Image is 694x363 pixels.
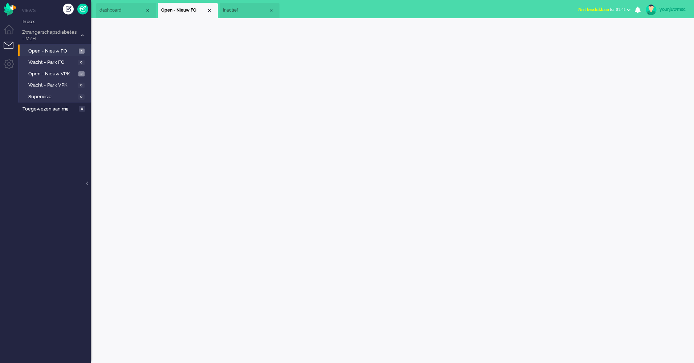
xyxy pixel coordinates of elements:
img: avatar [646,4,657,15]
span: Wacht - Park FO [28,59,76,66]
a: Open - Nieuw FO 1 [21,47,90,55]
span: Inactief [223,7,268,13]
span: 0 [79,106,85,112]
li: Tickets menu [4,42,20,58]
li: Admin menu [4,59,20,75]
span: Supervisie [28,93,76,100]
a: Inbox [21,17,91,25]
span: 0 [78,94,85,100]
span: Wacht - Park VPK [28,82,76,89]
span: Toegewezen aan mij [23,106,77,113]
span: Open - Nieuw FO [28,48,77,55]
div: younjuwmsc [660,6,687,13]
span: Zwangerschapsdiabetes - MZH [21,29,77,42]
span: 0 [78,83,85,88]
a: Toegewezen aan mij 0 [21,105,91,113]
span: Open - Nieuw VPK [28,71,77,78]
a: Wacht - Park FO 0 [21,58,90,66]
a: Supervisie 0 [21,92,90,100]
span: 0 [78,60,85,65]
span: Inbox [23,18,91,25]
li: Niet beschikbaarfor 01:41 [574,2,635,18]
li: Views [22,7,91,13]
button: Niet beschikbaarfor 01:41 [574,4,635,15]
span: 1 [79,49,85,54]
a: Quick Ticket [77,4,88,14]
div: Close tab [268,8,274,13]
span: Niet beschikbaar [578,7,610,12]
div: Creëer ticket [63,4,74,14]
span: dashboard [99,7,145,13]
div: Close tab [145,8,151,13]
li: 11678 [220,3,279,18]
li: Dashboard [96,3,156,18]
span: 2 [78,71,85,77]
li: View [158,3,218,18]
img: flow_omnibird.svg [4,3,16,16]
li: Dashboard menu [4,25,20,41]
span: Open - Nieuw FO [161,7,207,13]
div: Close tab [207,8,212,13]
a: younjuwmsc [644,4,687,15]
a: Omnidesk [4,5,16,10]
a: Open - Nieuw VPK 2 [21,70,90,78]
a: Wacht - Park VPK 0 [21,81,90,89]
span: for 01:41 [578,7,626,12]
